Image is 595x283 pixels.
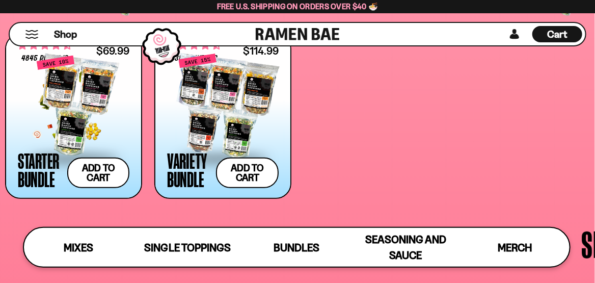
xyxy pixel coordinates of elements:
span: Free U.S. Shipping on Orders over $40 🍜 [217,2,378,11]
button: Add to cart [67,158,129,188]
span: Sauces [379,225,448,263]
span: Shop [54,28,77,41]
span: Merch [498,241,532,254]
a: 4.63 stars 6356 reviews $114.99 Variety Bundle Add to cart [154,34,291,199]
button: Mobile Menu Trigger [25,30,39,39]
a: Mixes [24,228,133,267]
div: Starter Bundle [18,151,62,188]
button: Add to cart [216,158,279,188]
a: 4.71 stars 4845 reviews $69.99 Starter Bundle Add to cart [5,34,142,199]
span: Seasoning [138,225,239,263]
a: Shop [54,26,77,42]
a: Seasoning and Sauce [351,228,460,267]
a: Single Toppings [133,228,242,267]
span: Seasoning and Sauce [365,233,446,262]
div: Variety Bundle [167,151,211,188]
span: Mixes [64,241,93,254]
span: Single Toppings [145,241,231,254]
div: Cart [532,23,582,45]
a: Merch [461,228,570,267]
span: Cart [548,28,567,40]
span: Bundles [274,241,319,254]
a: Bundles [242,228,351,267]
